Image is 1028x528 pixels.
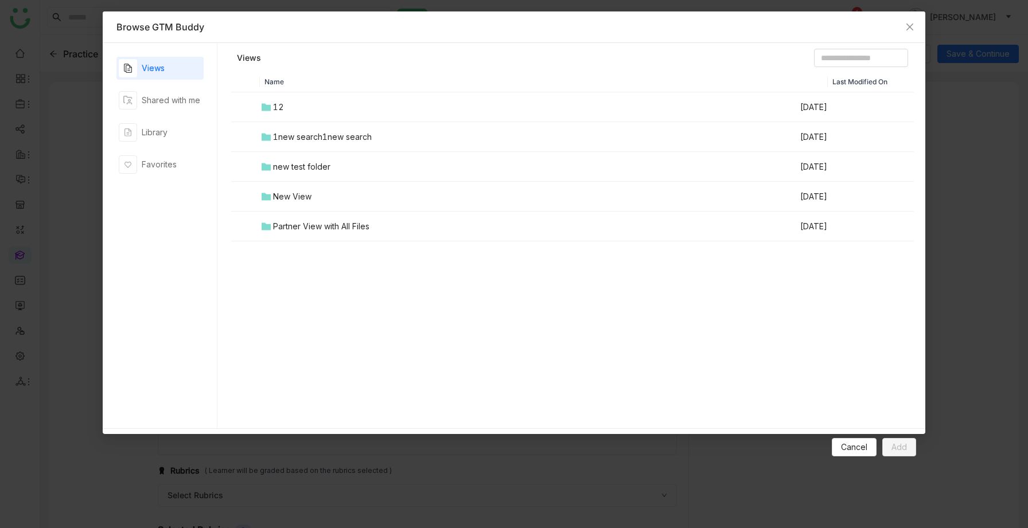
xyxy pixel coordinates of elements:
[841,441,867,453] span: Cancel
[273,190,311,203] div: New View
[832,438,877,456] button: Cancel
[894,11,925,42] button: Close
[799,212,885,241] td: [DATE]
[828,72,914,92] th: Last Modified On
[273,131,372,143] div: 1new search1new search
[237,52,261,64] a: Views
[116,21,912,33] div: Browse GTM Buddy
[882,438,916,456] button: Add
[799,122,885,152] td: [DATE]
[273,161,330,173] div: new test folder
[142,158,177,171] div: Favorites
[142,126,168,139] div: Library
[799,92,885,122] td: [DATE]
[273,220,369,233] div: Partner View with All Files
[260,72,828,92] th: Name
[273,101,284,114] div: 12
[799,152,885,182] td: [DATE]
[142,94,200,107] div: Shared with me
[142,62,165,75] div: Views
[799,182,885,212] td: [DATE]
